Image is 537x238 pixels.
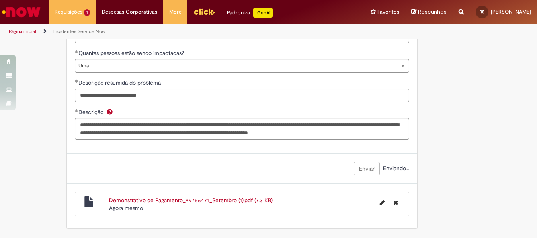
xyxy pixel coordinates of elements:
[78,79,162,86] span: Descrição resumida do problema
[227,8,273,18] div: Padroniza
[169,8,182,16] span: More
[102,8,157,16] span: Despesas Corporativas
[109,205,143,212] span: Agora mesmo
[75,50,78,53] span: Obrigatório Preenchido
[75,79,78,83] span: Obrigatório Preenchido
[78,59,393,72] span: Uma
[105,108,115,115] span: Ajuda para Descrição
[9,28,36,35] a: Página inicial
[491,8,531,15] span: [PERSON_NAME]
[375,196,389,209] button: Editar nome de arquivo Demonstrativo de Pagamento_99756471_Setembro (1).pdf
[193,6,215,18] img: click_logo_yellow_360x200.png
[55,8,82,16] span: Requisições
[411,8,447,16] a: Rascunhos
[75,118,409,140] textarea: Descrição
[75,89,409,102] input: Descrição resumida do problema
[78,49,186,57] span: Quantas pessoas estão sendo impactadas?
[84,9,90,16] span: 1
[480,9,484,14] span: RS
[381,165,409,172] span: Enviando...
[253,8,273,18] p: +GenAi
[78,108,105,116] span: Descrição
[377,8,399,16] span: Favoritos
[75,109,78,112] span: Obrigatório Preenchido
[53,28,105,35] a: Incidentes Service Now
[6,24,352,39] ul: Trilhas de página
[109,197,273,204] a: Demonstrativo de Pagamento_99756471_Setembro (1).pdf (7.3 KB)
[389,196,403,209] button: Excluir Demonstrativo de Pagamento_99756471_Setembro (1).pdf
[418,8,447,16] span: Rascunhos
[109,205,143,212] time: 30/09/2025 07:38:19
[1,4,42,20] img: ServiceNow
